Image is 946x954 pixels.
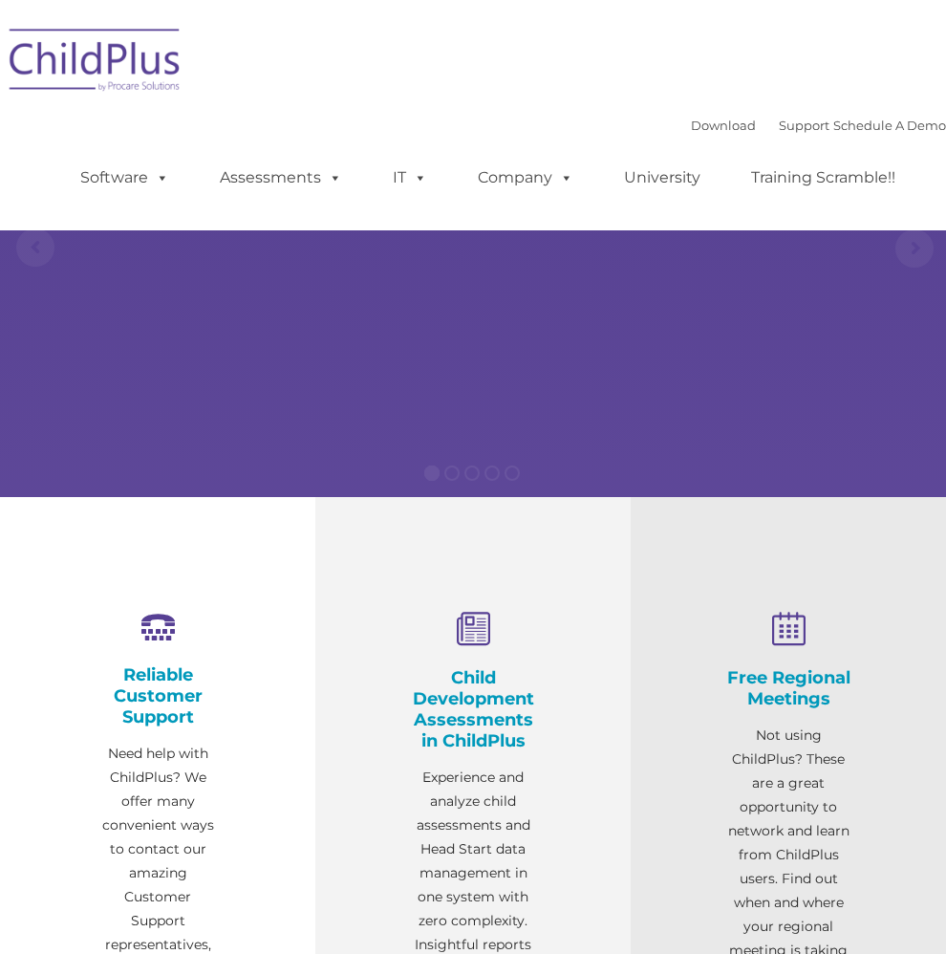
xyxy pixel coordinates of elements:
font: | [691,118,946,133]
a: Software [61,159,188,197]
a: Company [459,159,592,197]
h4: Reliable Customer Support [96,664,220,727]
a: University [605,159,720,197]
a: Assessments [201,159,361,197]
a: Download [691,118,756,133]
a: Training Scramble!! [732,159,914,197]
a: Support [779,118,829,133]
h4: Free Regional Meetings [726,667,850,709]
a: IT [374,159,446,197]
a: Schedule A Demo [833,118,946,133]
h4: Child Development Assessments in ChildPlus [411,667,535,751]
